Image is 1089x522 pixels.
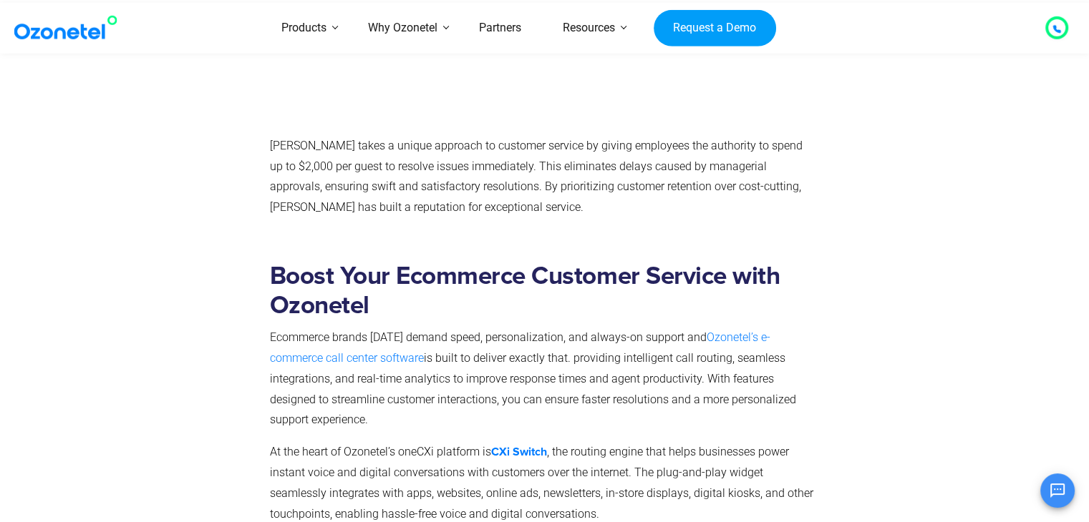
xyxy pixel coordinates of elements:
[142,83,154,94] img: tab_keywords_by_traffic_grey.svg
[261,3,347,54] a: Products
[347,3,458,54] a: Why Ozonetel
[23,23,34,34] img: logo_orange.svg
[542,3,636,54] a: Resources
[654,9,776,46] a: Request a Demo
[23,37,34,49] img: website_grey.svg
[39,83,50,94] img: tab_domain_overview_orange.svg
[40,23,70,34] div: v 4.0.25
[37,37,158,49] div: Domain: [DOMAIN_NAME]
[270,262,813,320] h2: Boost Your Ecommerce Customer Service with Ozonetel
[158,84,241,94] div: Keywords by Traffic
[54,84,128,94] div: Domain Overview
[270,328,813,430] p: Ecommerce brands [DATE] demand speed, personalization, and always-on support and is built to deli...
[491,446,547,458] strong: CXi Switch
[458,3,542,54] a: Partners
[491,445,547,458] a: CXi Switch
[1040,473,1075,508] button: Open chat
[270,136,813,218] p: [PERSON_NAME] takes a unique approach to customer service by giving employees the authority to sp...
